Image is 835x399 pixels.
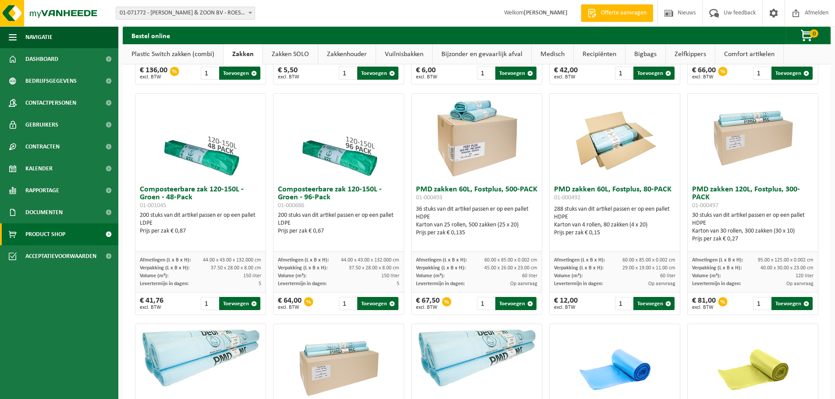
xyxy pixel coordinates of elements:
span: excl. BTW [554,305,578,310]
div: 200 stuks van dit artikel passen er op een pallet [278,212,399,235]
div: Prijs per zak € 0,87 [140,227,261,235]
input: 1 [201,297,219,310]
div: HDPE [692,219,814,227]
span: 60.00 x 85.00 x 0.002 cm [622,258,675,263]
input: 1 [477,297,495,310]
input: 1 [339,297,357,310]
input: 1 [201,67,219,80]
span: Verpakking (L x B x H): [416,265,465,271]
button: 0 [786,27,830,44]
a: Medisch [532,44,573,64]
span: excl. BTW [140,305,163,310]
span: 40.00 x 30.00 x 23.00 cm [760,265,814,271]
img: 01-001045 [157,94,245,181]
span: excl. BTW [278,74,299,80]
span: Bedrijfsgegevens [25,70,77,92]
div: 30 stuks van dit artikel passen er op een pallet [692,212,814,243]
div: € 42,00 [554,67,578,80]
a: Zakkenhouder [318,44,376,64]
span: 01-000493 [416,194,442,201]
span: excl. BTW [692,305,716,310]
img: 01-000492 [571,94,659,181]
span: Afmetingen (L x B x H): [692,258,743,263]
h3: Composteerbare zak 120-150L - Groen - 48-Pack [140,186,261,209]
a: Vuilnisbakken [376,44,432,64]
span: 150 liter [243,273,261,279]
span: Afmetingen (L x B x H): [278,258,329,263]
button: Toevoegen [771,297,813,310]
div: € 5,50 [278,67,299,80]
div: Karton van 25 rollen, 500 zakken (25 x 20) [416,221,537,229]
span: 60 liter [522,273,537,279]
div: Karton van 30 rollen, 300 zakken (30 x 10) [692,227,814,235]
span: Volume (m³): [416,273,444,279]
div: € 6,00 [416,67,437,80]
span: 01-000497 [692,202,718,209]
div: € 81,00 [692,297,716,310]
div: Prijs per zak € 0,27 [692,235,814,243]
input: 1 [339,67,357,80]
span: Volume (m³): [278,273,306,279]
a: Bijzonder en gevaarlijk afval [433,44,531,64]
span: 150 liter [381,273,399,279]
div: 200 stuks van dit artikel passen er op een pallet [140,212,261,235]
span: Contracten [25,136,60,158]
span: 44.00 x 43.00 x 132.000 cm [341,258,399,263]
a: Zakken [224,44,263,64]
span: excl. BTW [554,74,578,80]
span: Contactpersonen [25,92,76,114]
div: € 136,00 [140,67,167,80]
span: Verpakking (L x B x H): [554,265,604,271]
input: 1 [615,67,633,80]
button: Toevoegen [219,297,260,310]
span: Levertermijn in dagen: [692,281,741,286]
span: 0 [810,29,818,38]
button: Toevoegen [633,67,675,80]
img: 01-000497 [709,94,797,181]
span: Verpakking (L x B x H): [692,265,742,271]
input: 1 [753,67,771,80]
h3: PMD zakken 60L, Fostplus, 500-PACK [416,186,537,203]
span: Afmetingen (L x B x H): [416,258,467,263]
span: Op aanvraag [510,281,537,286]
div: HDPE [554,213,675,221]
button: Toevoegen [771,67,813,80]
a: Zelfkippers [666,44,715,64]
a: Recipiënten [574,44,625,64]
div: 288 stuks van dit artikel passen er op een pallet [554,205,675,237]
span: Documenten [25,201,63,223]
strong: [PERSON_NAME] [524,10,568,16]
input: 1 [753,297,771,310]
div: HDPE [416,213,537,221]
input: 1 [615,297,633,310]
img: 01-000686 [295,94,383,181]
div: Prijs per zak € 0,135 [416,229,537,237]
div: € 67,50 [416,297,440,310]
a: Bigbags [625,44,665,64]
span: Acceptatievoorwaarden [25,245,96,267]
button: Toevoegen [633,297,675,310]
span: Volume (m³): [554,273,583,279]
button: Toevoegen [357,297,398,310]
span: Afmetingen (L x B x H): [554,258,605,263]
span: Verpakking (L x B x H): [278,265,327,271]
span: Product Shop [25,223,65,245]
span: excl. BTW [140,74,167,80]
span: Offerte aanvragen [599,9,649,18]
span: Kalender [25,158,53,180]
h3: Composteerbare zak 120-150L - Groen - 96-Pack [278,186,399,209]
span: Volume (m³): [692,273,721,279]
div: Prijs per zak € 0,67 [278,227,399,235]
div: € 12,00 [554,297,578,310]
span: 01-000686 [278,202,304,209]
button: Toevoegen [219,67,260,80]
h3: PMD zakken 60L, Fostplus, 80-PACK [554,186,675,203]
div: Karton van 4 rollen, 80 zakken (4 x 20) [554,221,675,229]
a: Zakken SOLO [263,44,318,64]
h3: PMD zakken 120L, Fostplus, 300-PACK [692,186,814,209]
span: 5 [259,281,261,286]
span: 01-071772 - A. BUCSAN & ZOON BV - ROESELARE [116,7,255,19]
span: Levertermijn in dagen: [554,281,603,286]
span: Levertermijn in dagen: [140,281,188,286]
span: Levertermijn in dagen: [278,281,327,286]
